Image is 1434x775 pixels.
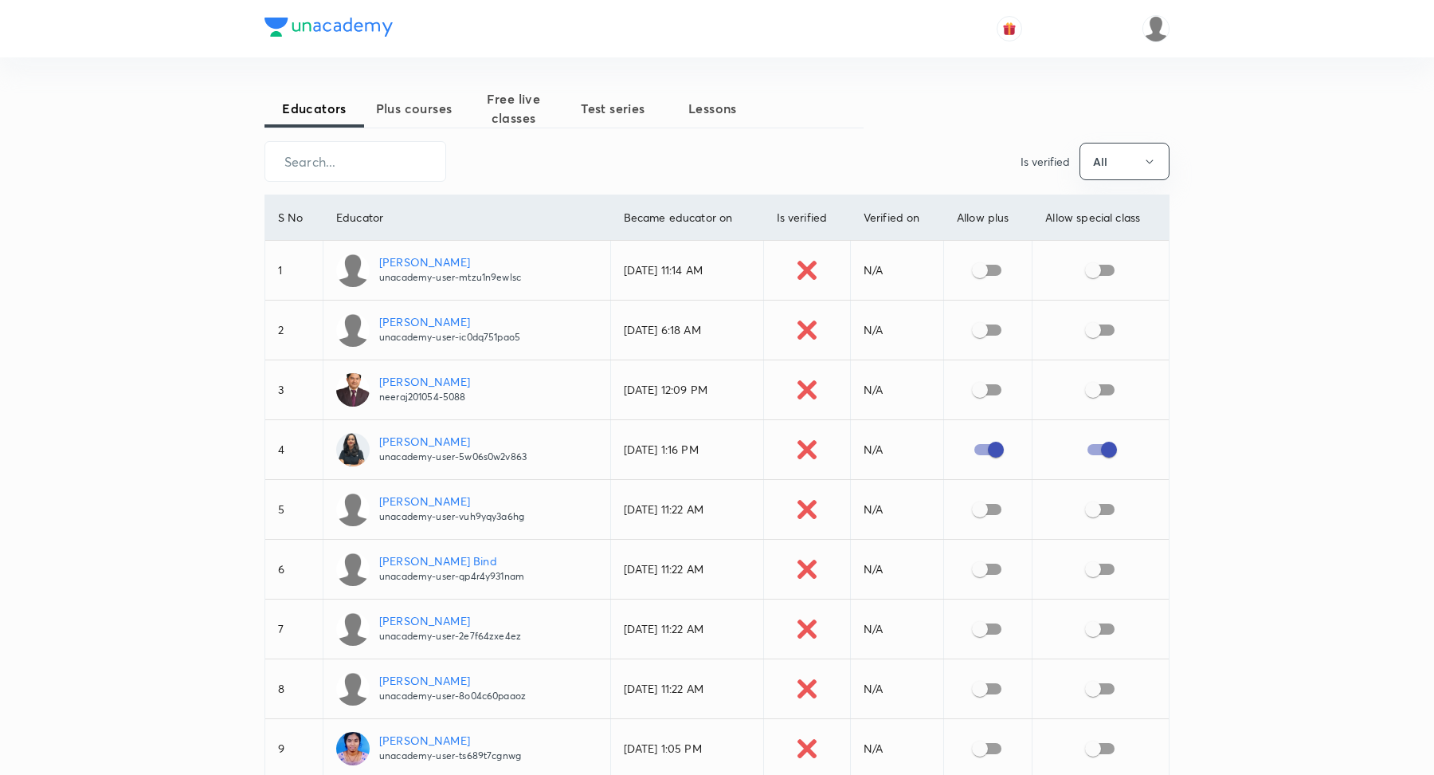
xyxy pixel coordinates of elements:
[379,450,527,464] p: unacademy-user-5w06s0w2v863
[379,433,527,450] p: [PERSON_NAME]
[850,659,943,719] td: N/A
[336,373,597,407] a: [PERSON_NAME]neeraj201054-5088
[265,600,323,659] td: 7
[336,612,597,646] a: [PERSON_NAME]unacademy-user-2e7f64zxe4ez
[1032,195,1169,241] th: Allow special class
[336,313,597,347] a: [PERSON_NAME]unacademy-user-ic0dq751pao5
[379,254,521,270] p: [PERSON_NAME]
[850,420,943,480] td: N/A
[610,360,763,420] td: [DATE] 12:09 PM
[336,553,597,586] a: [PERSON_NAME] Bindunacademy-user-qp4r4y931nam
[1021,153,1070,170] p: Is verified
[379,672,526,689] p: [PERSON_NAME]
[265,659,323,719] td: 8
[265,301,323,360] td: 2
[663,99,762,118] span: Lessons
[265,540,323,600] td: 6
[850,600,943,659] td: N/A
[264,18,393,37] img: Company Logo
[850,540,943,600] td: N/A
[379,493,524,509] p: [PERSON_NAME]
[379,612,521,629] p: [PERSON_NAME]
[763,195,850,241] th: Is verified
[379,313,520,330] p: [PERSON_NAME]
[379,390,470,404] p: neeraj201054-5088
[379,330,520,344] p: unacademy-user-ic0dq751pao5
[379,270,521,285] p: unacademy-user-mtzu1n9ewlsc
[464,89,563,128] span: Free live classes
[850,241,943,301] td: N/A
[1002,22,1017,36] img: avatar
[265,480,323,540] td: 5
[364,99,464,118] span: Plus courses
[265,360,323,420] td: 3
[379,732,521,749] p: [PERSON_NAME]
[379,749,521,763] p: unacademy-user-ts689t7cgnwg
[323,195,610,241] th: Educator
[850,301,943,360] td: N/A
[563,99,663,118] span: Test series
[379,509,524,524] p: unacademy-user-vuh9yqy3a6hg
[264,99,364,118] span: Educators
[610,540,763,600] td: [DATE] 11:22 AM
[610,241,763,301] td: [DATE] 11:14 AM
[265,141,445,182] input: Search...
[610,659,763,719] td: [DATE] 11:22 AM
[336,433,597,466] a: [PERSON_NAME]unacademy-user-5w06s0w2v863
[943,195,1032,241] th: Allow plus
[336,254,597,287] a: [PERSON_NAME]unacademy-user-mtzu1n9ewlsc
[265,420,323,480] td: 4
[379,569,524,584] p: unacademy-user-qp4r4y931nam
[379,629,521,643] p: unacademy-user-2e7f64zxe4ez
[1142,15,1170,42] img: Anshika Srivastava
[336,493,597,526] a: [PERSON_NAME]unacademy-user-vuh9yqy3a6hg
[610,600,763,659] td: [DATE] 11:22 AM
[379,373,470,390] p: [PERSON_NAME]
[850,480,943,540] td: N/A
[265,241,323,301] td: 1
[265,195,323,241] th: S No
[336,672,597,706] a: [PERSON_NAME]unacademy-user-8o04c60paaoz
[610,420,763,480] td: [DATE] 1:16 PM
[379,553,524,569] p: [PERSON_NAME] Bind
[850,360,943,420] td: N/A
[379,689,526,703] p: unacademy-user-8o04c60paaoz
[610,195,763,241] th: Became educator on
[1079,143,1170,180] button: All
[610,480,763,540] td: [DATE] 11:22 AM
[336,732,597,765] a: [PERSON_NAME]unacademy-user-ts689t7cgnwg
[610,301,763,360] td: [DATE] 6:18 AM
[264,18,393,41] a: Company Logo
[997,16,1022,41] button: avatar
[850,195,943,241] th: Verified on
